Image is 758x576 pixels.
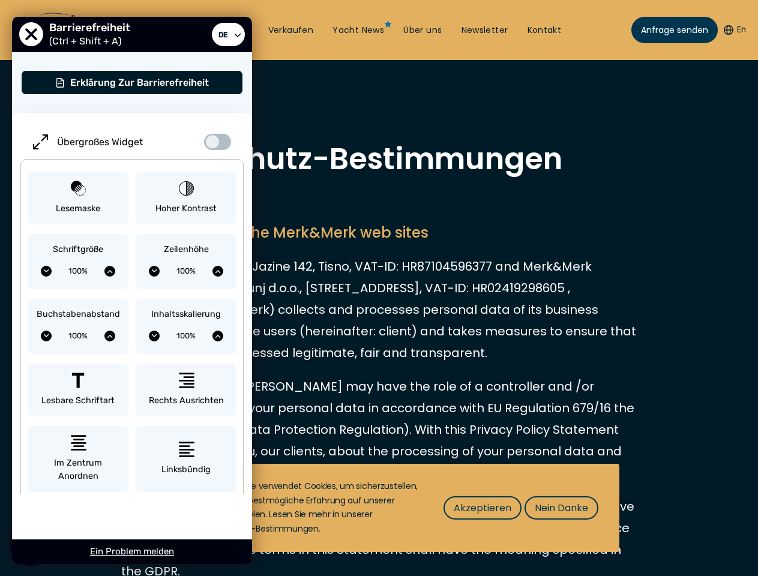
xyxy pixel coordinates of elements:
button: Nein Danke [525,496,598,520]
h2: Privacy policy at the Merk&Merk web sites [121,222,637,244]
span: Erklärung zur Barrierefreiheit [70,77,209,88]
a: Yacht News [332,25,384,37]
button: Verringern Sie die Schriftgröße [41,266,52,277]
button: Erklärung zur Barrierefreiheit [21,70,243,95]
img: Skynet [175,503,240,530]
span: Aktuelle Zeilenhöhe [160,262,212,280]
span: Buchstabenabstand [37,308,120,321]
span: Schriftgröße [53,243,103,256]
button: Rechts ausrichten [136,364,236,417]
button: Buchstabenabstand verringern [41,331,52,341]
button: Erhöhen Sie die Zeilenhöhe [212,266,223,277]
button: Lesemaske [28,172,128,225]
button: Inhaltsskalierung verringern [149,331,160,341]
a: Anfrage senden [631,17,718,43]
a: Web Accessibility Solution by Skynet Technologies Skynet [12,494,252,539]
span: Nein Danke [535,500,588,515]
span: Aktueller Buchstabenabstand [52,327,104,345]
span: Anfrage senden [641,24,708,37]
a: Datenschutz-Bestimmungen [199,523,319,535]
button: Akzeptieren [444,496,522,520]
a: Über uns [403,25,442,37]
div: Diese Website verwendet Cookies, um sicherzustellen, dass Sie die bestmögliche Erfahrung auf unse... [199,479,420,536]
button: Lesbare Schriftart [28,364,128,417]
a: Kontakt [528,25,562,37]
span: Übergroßes Widget [57,136,143,148]
button: Schließen Sie das Menü 'Eingabehilfen'. [19,23,43,47]
button: Erhöhen Sie den Buchstabenabstand [104,331,115,341]
div: User Preferences [12,17,252,564]
span: Zeilenhöhe [164,243,209,256]
p: With this in respect, [PERSON_NAME] may have the role of a controller and /or processing officer ... [121,376,637,484]
a: Sprache auswählen [212,23,245,47]
span: Aktuelle Schriftgröße [52,262,104,280]
a: Verkaufen [268,25,314,37]
button: En [724,24,746,36]
button: Inhaltsskalierung erhöhen [212,331,223,341]
a: Ein Problem melden [90,546,174,557]
span: Inhaltsskalierung [151,308,221,321]
button: Show Accessibility Preferences [10,523,53,566]
span: Aktuelle Inhaltsskalierung [160,327,212,345]
h1: Datenschutz-Bestimmungen [121,144,637,174]
p: Merk&Merk d.o.o., Put Jazine 142, Tisno, VAT-ID: HR87104596377 and Merk&Merk [PERSON_NAME] Tribun... [121,256,637,364]
button: Schriftgröße vergrößern [104,266,115,277]
span: Barrierefreiheit [49,21,136,34]
span: Akzeptieren [454,500,511,515]
a: Newsletter [462,25,508,37]
button: Zeilenhöhe verringern [149,266,160,277]
img: Web Accessibility Solution by Skynet Technologies [24,506,146,528]
button: Im Zentrum anordnen [28,426,128,492]
button: Hoher Kontrast [136,172,236,225]
span: de [215,27,230,42]
span: (Ctrl + Shift + A) [49,35,127,47]
button: Linksbündig [136,426,236,492]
